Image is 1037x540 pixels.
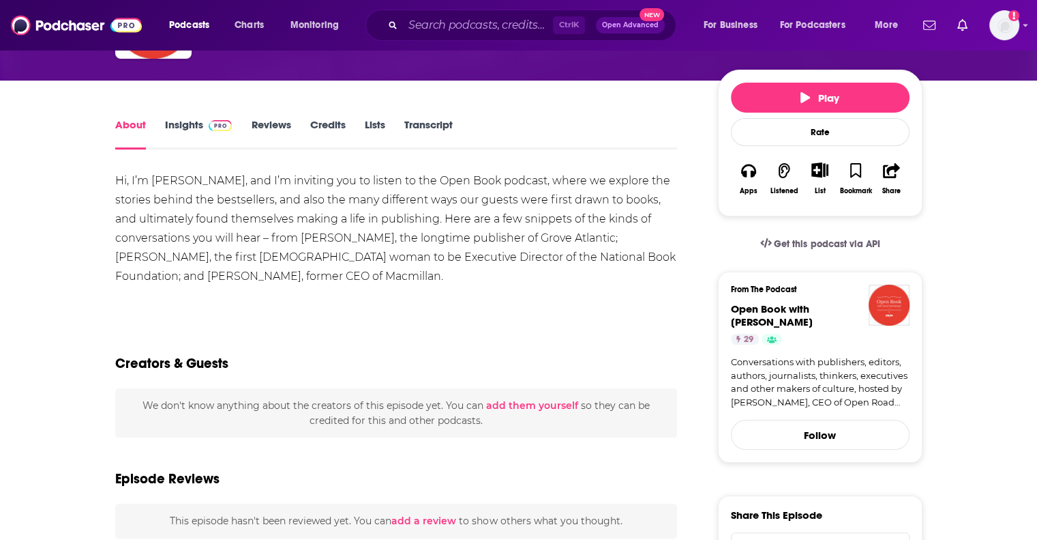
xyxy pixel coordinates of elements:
[731,302,813,328] span: Open Book with [PERSON_NAME]
[290,16,339,35] span: Monitoring
[11,12,142,38] img: Podchaser - Follow, Share and Rate Podcasts
[771,14,865,36] button: open menu
[731,302,813,328] a: Open Book with David Steinberger
[749,227,891,261] a: Get this podcast via API
[875,16,898,35] span: More
[226,14,272,36] a: Charts
[918,14,941,37] a: Show notifications dropdown
[774,238,880,250] span: Get this podcast via API
[731,83,910,113] button: Play
[731,154,766,203] button: Apps
[873,154,909,203] button: Share
[553,16,585,34] span: Ctrl K
[403,14,553,36] input: Search podcasts, credits, & more...
[869,285,910,326] img: Open Book with David Steinberger
[806,162,834,177] button: Show More Button
[391,513,456,528] button: add a review
[838,154,873,203] button: Bookmark
[251,118,290,150] a: Reviews
[839,187,871,195] div: Bookmark
[989,10,1019,40] span: Logged in as MackenzieCollier
[115,118,146,150] a: About
[800,91,839,104] span: Play
[160,14,227,36] button: open menu
[596,17,665,33] button: Open AdvancedNew
[744,333,753,347] span: 29
[731,285,899,294] h3: From The Podcast
[378,10,689,41] div: Search podcasts, credits, & more...
[704,16,757,35] span: For Business
[865,14,915,36] button: open menu
[640,8,664,21] span: New
[740,187,757,195] div: Apps
[142,399,650,427] span: We don't know anything about the creators of this episode yet . You can so they can be credited f...
[989,10,1019,40] img: User Profile
[989,10,1019,40] button: Show profile menu
[802,154,837,203] div: Show More ButtonList
[731,334,759,345] a: 29
[170,515,622,527] span: This episode hasn't been reviewed yet. You can to show others what you thought.
[115,470,220,487] h3: Episode Reviews
[952,14,973,37] a: Show notifications dropdown
[486,400,578,411] button: add them yourself
[235,16,264,35] span: Charts
[404,118,452,150] a: Transcript
[694,14,775,36] button: open menu
[770,187,798,195] div: Listened
[209,120,232,131] img: Podchaser Pro
[310,118,345,150] a: Credits
[731,420,910,450] button: Follow
[766,154,802,203] button: Listened
[731,356,910,409] a: Conversations with publishers, editors, authors, journalists, thinkers, executives and other make...
[364,118,385,150] a: Lists
[602,22,659,29] span: Open Advanced
[115,355,228,372] h2: Creators & Guests
[281,14,357,36] button: open menu
[780,16,845,35] span: For Podcasters
[115,171,678,286] div: Hi, I’m [PERSON_NAME], and I’m inviting you to listen to the Open Book podcast, where we explore ...
[1008,10,1019,21] svg: Add a profile image
[731,118,910,146] div: Rate
[815,186,826,195] div: List
[882,187,901,195] div: Share
[165,118,232,150] a: InsightsPodchaser Pro
[169,16,209,35] span: Podcasts
[731,509,822,522] h3: Share This Episode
